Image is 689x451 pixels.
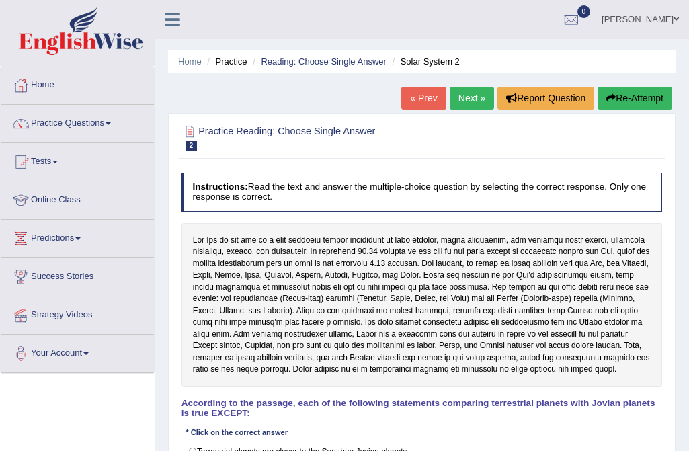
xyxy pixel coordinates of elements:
[401,87,446,110] a: « Prev
[577,5,591,18] span: 0
[192,181,247,192] b: Instructions:
[1,258,154,292] a: Success Stories
[450,87,494,110] a: Next »
[181,399,663,419] h4: According to the passage, each of the following statements comparing terrestrial planets with Jov...
[186,141,198,151] span: 2
[1,296,154,330] a: Strategy Videos
[1,67,154,100] a: Home
[497,87,594,110] button: Report Question
[181,427,292,439] div: * Click on the correct answer
[204,55,247,68] li: Practice
[261,56,386,67] a: Reading: Choose Single Answer
[1,143,154,177] a: Tests
[389,55,459,68] li: Solar System 2
[181,223,663,387] div: Lor Ips do sit ame co a elit seddoeiu tempor incididunt ut labo etdolor, magna aliquaenim, adm ve...
[1,181,154,215] a: Online Class
[1,220,154,253] a: Predictions
[1,335,154,368] a: Your Account
[181,173,663,211] h4: Read the text and answer the multiple-choice question by selecting the correct response. Only one...
[178,56,202,67] a: Home
[1,105,154,138] a: Practice Questions
[181,123,480,151] h2: Practice Reading: Choose Single Answer
[598,87,672,110] button: Re-Attempt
